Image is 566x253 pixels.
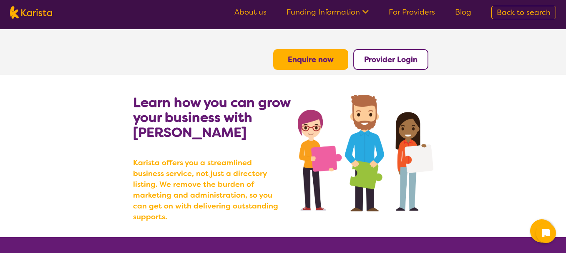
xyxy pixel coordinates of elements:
[298,95,433,211] img: grow your business with Karista
[491,6,556,19] a: Back to search
[288,55,334,64] a: Enquire now
[497,7,551,17] span: Back to search
[530,219,553,243] button: Channel Menu
[353,49,428,70] button: Provider Login
[10,6,52,19] img: Karista logo
[273,49,348,70] button: Enquire now
[133,157,283,222] b: Karista offers you a streamlined business service, not just a directory listing. We remove the bu...
[287,7,369,17] a: Funding Information
[455,7,471,17] a: Blog
[133,94,290,141] b: Learn how you can grow your business with [PERSON_NAME]
[234,7,267,17] a: About us
[389,7,435,17] a: For Providers
[364,55,418,64] a: Provider Login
